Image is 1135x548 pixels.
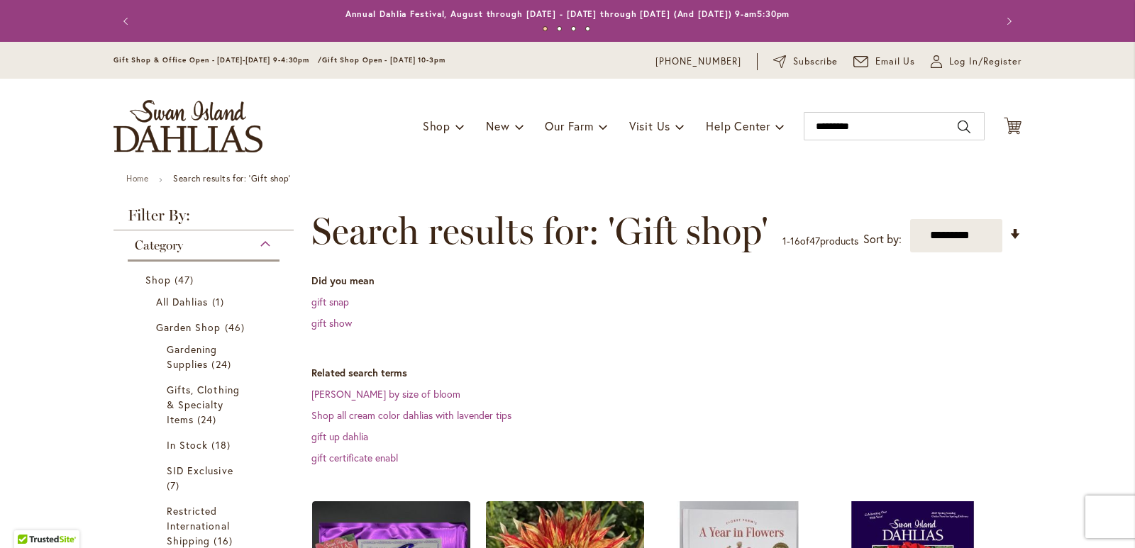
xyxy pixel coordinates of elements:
span: 16 [214,533,236,548]
button: 4 of 4 [585,26,590,31]
p: - of products [782,230,858,252]
strong: Search results for: 'Gift shop' [173,173,291,184]
span: Log In/Register [949,55,1021,69]
span: Gift Shop & Office Open - [DATE]-[DATE] 9-4:30pm / [113,55,322,65]
a: Shop [145,272,265,287]
strong: Filter By: [113,208,294,230]
span: Search results for: 'Gift shop' [311,210,768,252]
span: SID Exclusive [167,464,233,477]
span: 46 [225,320,248,335]
a: In Stock [167,437,244,452]
a: Restricted International Shipping [167,503,244,548]
a: All Dahlias [156,294,255,309]
button: 1 of 4 [543,26,548,31]
span: 24 [197,412,220,427]
span: Gardening Supplies [167,342,217,371]
span: 1 [212,294,228,309]
label: Sort by: [863,226,902,252]
a: Log In/Register [931,55,1021,69]
a: store logo [113,100,262,152]
a: Home [126,173,148,184]
span: 16 [790,234,800,247]
span: 18 [211,437,233,452]
a: Email Us [853,55,916,69]
a: SID Exclusive [167,463,244,493]
span: Restricted International Shipping [167,504,230,547]
span: Shop [145,273,171,286]
span: Help Center [706,118,770,133]
a: Garden Shop [156,320,255,335]
span: Visit Us [629,118,670,133]
a: [PHONE_NUMBER] [655,55,741,69]
span: 47 [809,234,820,247]
span: Gifts, Clothing & Specialty Items [167,383,240,426]
dt: Related search terms [311,366,1021,380]
span: Subscribe [793,55,838,69]
span: New [486,118,509,133]
span: 47 [175,272,197,287]
span: Category [135,237,183,253]
span: Email Us [875,55,916,69]
span: Garden Shop [156,320,221,334]
a: Gifts, Clothing &amp; Specialty Items [167,382,244,427]
a: Subscribe [773,55,838,69]
button: 3 of 4 [571,26,576,31]
a: gift up dahlia [311,430,368,443]
span: 1 [782,234,787,247]
span: 7 [167,478,183,493]
button: 2 of 4 [557,26,562,31]
button: Previous [113,7,142,35]
a: Shop all cream color dahlias with lavender tips [311,408,511,422]
a: [PERSON_NAME] by size of bloom [311,387,460,401]
span: 24 [211,357,234,371]
a: gift snap [311,295,349,308]
a: gift certificate enabl [311,451,398,464]
span: Gift Shop Open - [DATE] 10-3pm [322,55,445,65]
span: Shop [423,118,450,133]
dt: Did you mean [311,274,1021,288]
a: Annual Dahlia Festival, August through [DATE] - [DATE] through [DATE] (And [DATE]) 9-am5:30pm [345,9,790,19]
span: All Dahlias [156,295,209,308]
span: In Stock [167,438,208,452]
a: Gardening Supplies [167,342,244,371]
a: gift show [311,316,352,330]
span: Our Farm [545,118,593,133]
button: Next [993,7,1021,35]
